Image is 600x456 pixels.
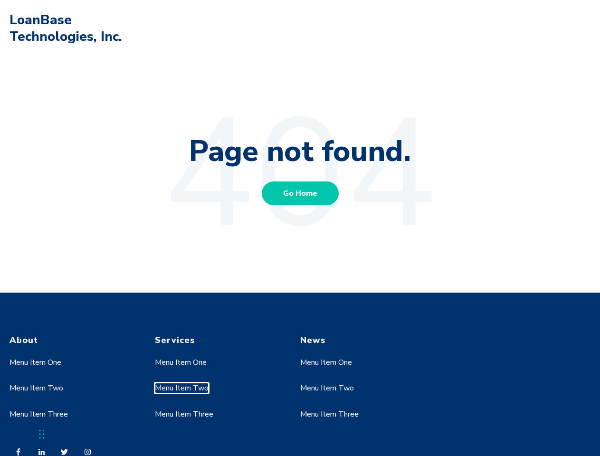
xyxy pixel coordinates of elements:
[10,335,137,346] h4: About
[300,335,428,346] h4: News
[10,12,128,45] h1: LoanBase Technologies, Inc.
[262,181,339,205] a: Go Home
[300,346,428,442] div: Navigation Menu
[155,383,209,393] a: Menu Item Two
[155,357,207,368] a: Menu Item One
[10,383,63,393] a: Menu Item Two
[300,409,359,419] a: Menu Item Three
[10,409,68,419] a: Menu Item Three
[300,357,352,368] a: Menu Item One
[300,383,354,393] a: Menu Item Two
[155,335,283,346] h4: Services
[10,133,590,170] h1: Page not found.
[155,346,283,442] div: Navigation Menu
[10,357,61,368] a: Menu Item One
[39,420,45,448] div: Drag
[155,409,213,419] a: Menu Item Three
[10,346,137,442] div: Navigation Menu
